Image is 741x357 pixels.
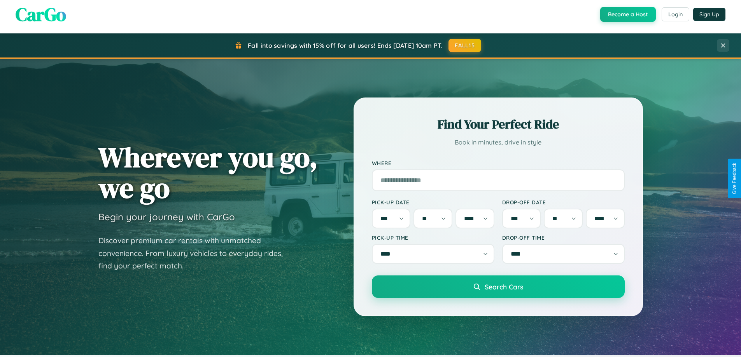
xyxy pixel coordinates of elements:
label: Pick-up Date [372,199,494,205]
span: Fall into savings with 15% off for all users! Ends [DATE] 10am PT. [248,42,443,49]
h3: Begin your journey with CarGo [98,211,235,223]
span: Search Cars [485,282,523,291]
div: Give Feedback [732,163,737,194]
label: Pick-up Time [372,234,494,241]
label: Drop-off Date [502,199,625,205]
h2: Find Your Perfect Ride [372,116,625,133]
button: FALL15 [448,39,481,52]
h1: Wherever you go, we go [98,142,318,203]
p: Discover premium car rentals with unmatched convenience. From luxury vehicles to everyday rides, ... [98,234,293,272]
button: Sign Up [693,8,725,21]
button: Search Cars [372,275,625,298]
label: Drop-off Time [502,234,625,241]
span: CarGo [16,2,66,27]
label: Where [372,160,625,166]
p: Book in minutes, drive in style [372,137,625,148]
button: Become a Host [600,7,656,22]
button: Login [662,7,689,21]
